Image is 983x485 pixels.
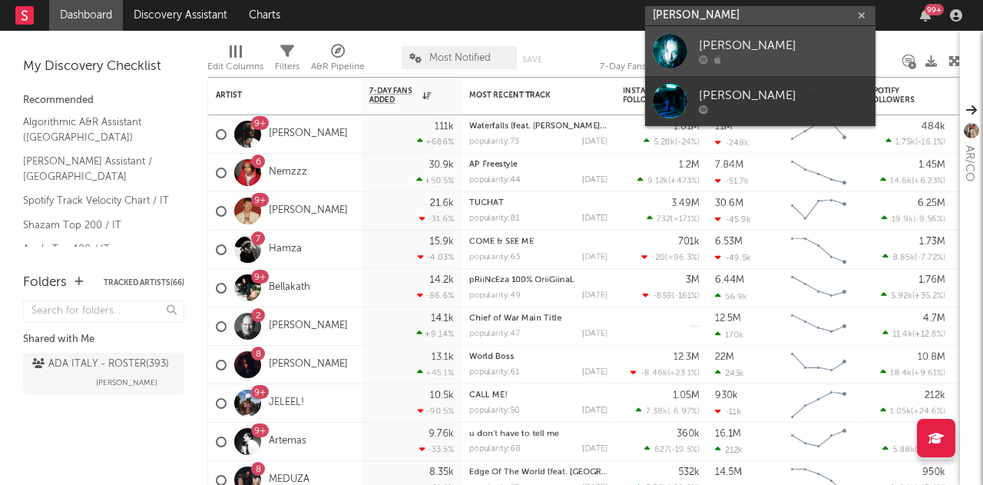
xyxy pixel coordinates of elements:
span: 9.12k [647,177,668,185]
a: u don't have to tell me [469,430,559,438]
div: ( ) [647,214,700,224]
a: Apple Top 100 / IT [23,241,169,257]
div: popularity: 63 [469,253,520,261]
div: 56.9k [715,291,747,301]
a: Chief of War Main Title [469,314,561,323]
span: +9.61 % [914,369,943,377]
a: JELEEL! [269,397,304,410]
div: popularity: 47 [469,330,520,338]
div: 1.76M [918,275,945,285]
div: [DATE] [582,407,607,415]
div: -4.03 % [418,252,454,262]
a: Hamza [269,243,302,256]
div: [PERSON_NAME] [699,87,868,105]
span: +96.3 % [667,254,697,262]
a: [PERSON_NAME] [269,128,348,141]
svg: Chart title [784,269,853,307]
div: Filters [275,38,300,83]
div: Folders [23,274,67,292]
div: 6.44M [715,275,744,285]
div: World Boss [469,353,607,361]
div: -45.9k [715,214,751,224]
a: ADA ITALY - ROSTER(393)[PERSON_NAME] [23,353,184,394]
div: ( ) [631,367,700,377]
div: ( ) [637,175,700,185]
a: Artemas [269,435,306,448]
span: +473 % [670,177,697,185]
div: popularity: 50 [469,407,520,415]
div: ( ) [882,214,945,224]
a: COME & SEE ME [469,238,534,246]
span: -6.97 % [670,407,697,416]
div: 1.61M [674,121,700,131]
div: 950k [922,467,945,477]
button: 99+ [920,9,931,22]
div: Most Recent Track [469,91,584,100]
div: CALL ME! [469,391,607,400]
a: [PERSON_NAME] Assistant / [GEOGRAPHIC_DATA] [23,153,169,184]
div: 6.25M [918,198,945,208]
div: popularity: 68 [469,445,521,453]
button: Tracked Artists(66) [104,279,184,287]
div: ( ) [885,137,945,147]
div: 6.53M [715,237,743,247]
div: popularity: 61 [469,368,519,377]
div: -90.5 % [418,406,454,416]
div: [DATE] [582,330,607,338]
a: [PERSON_NAME] [645,76,875,126]
svg: Chart title [784,346,853,384]
div: 1.2M [679,160,700,170]
div: u don't have to tell me [469,430,607,438]
span: 5.28k [654,138,675,147]
button: Save [522,55,542,64]
div: +45.1 % [417,367,454,377]
div: ( ) [882,329,945,339]
a: [PERSON_NAME] [269,358,348,371]
div: 7-Day Fans Added (7-Day Fans Added) [600,58,715,76]
div: pRiiNcEza 100% OriiGiinaL [469,276,607,284]
div: 14.5M [715,467,742,477]
a: CALL ME! [469,391,508,400]
div: Recommended [23,91,184,110]
div: ( ) [882,252,945,262]
div: A&R Pipeline [311,58,365,76]
div: 7-Day Fans Added (7-Day Fans Added) [600,38,715,83]
div: 12.3M [674,352,700,362]
div: 7.84M [715,160,743,170]
span: 627 [654,446,669,454]
div: popularity: 81 [469,214,519,223]
div: 22M [715,352,734,362]
div: COME & SEE ME [469,238,607,246]
div: [DATE] [582,253,607,261]
span: -7.72 % [917,254,943,262]
div: 9.76k [429,429,454,439]
div: ( ) [644,137,700,147]
svg: Chart title [784,192,853,231]
div: ( ) [880,406,945,416]
div: 14.1k [431,314,454,324]
span: 7.38k [646,407,667,416]
div: -51.7k [715,176,749,186]
span: 11.4k [892,331,912,339]
div: ( ) [641,252,700,262]
div: Filters [275,58,300,76]
span: -161 % [674,292,697,301]
a: Nemzzz [269,166,307,179]
span: -24 % [677,138,697,147]
div: 212k [925,390,945,400]
svg: Chart title [784,154,853,192]
div: [DATE] [582,138,607,146]
a: pRiiNcEza 100% OriiGiinaL [469,276,574,284]
div: Waterfalls (feat. Sam Harper & Bobby Harvey) [469,122,607,131]
div: A&R Pipeline [311,38,365,83]
span: 14.6k [890,177,912,185]
span: -8.46k [640,369,667,377]
div: +686 % [417,137,454,147]
div: 1.45M [918,160,945,170]
span: 5.88k [892,446,915,454]
span: +23.1 % [670,369,697,377]
span: 19.9k [892,215,913,224]
span: +24.6 % [913,407,943,416]
div: 21.6k [430,198,454,208]
div: -248k [715,138,749,148]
